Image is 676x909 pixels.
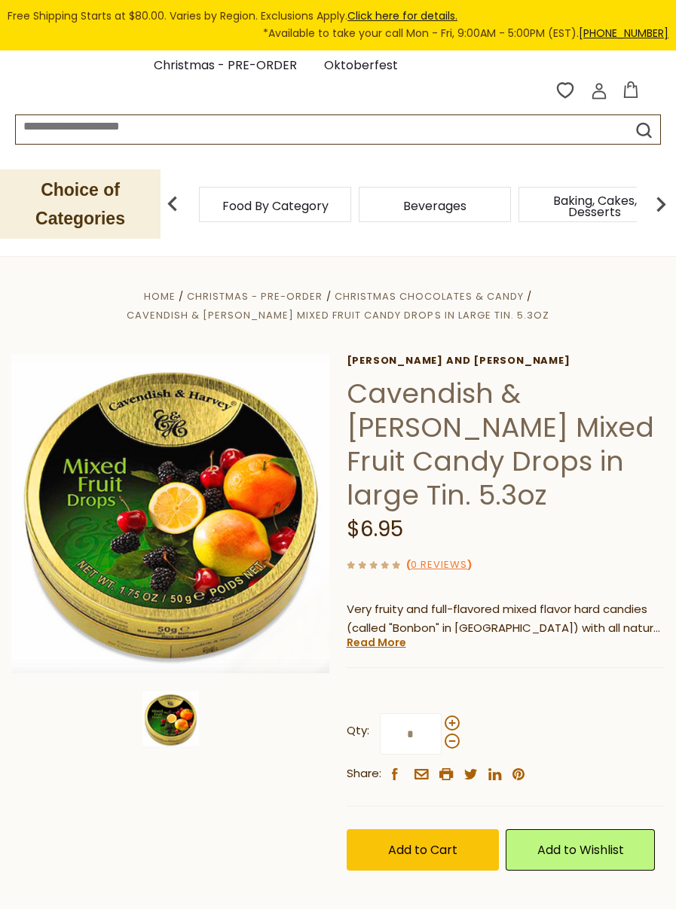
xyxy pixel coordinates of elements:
img: previous arrow [158,189,188,219]
img: Cavendish & Harvey Mixed Fruit Candy Drops in large Tin. 5.3oz [142,691,199,748]
a: Oktoberfest [324,56,398,76]
p: Very fruity and full-flavored mixed flavor hard candies (called "Bonbon" in [GEOGRAPHIC_DATA]) wi... [347,600,665,638]
a: Christmas - PRE-ORDER [154,56,297,76]
span: *Available to take your call Mon - Fri, 9:00AM - 5:00PM (EST). [263,25,668,42]
a: Beverages [403,200,466,212]
span: Share: [347,764,381,783]
a: 0 Reviews [411,557,467,573]
img: next arrow [646,189,676,219]
a: Christmas - PRE-ORDER [187,289,323,304]
span: Add to Cart [388,841,457,859]
button: Add to Cart [347,829,500,871]
a: Read More [347,635,406,650]
img: Cavendish & Harvey Mixed Fruit Candy Drops in large Tin. 5.3oz [11,355,330,673]
a: [PERSON_NAME] and [PERSON_NAME] [347,355,665,367]
a: [PHONE_NUMBER] [579,26,668,41]
a: Food By Category [222,200,329,212]
div: Free Shipping Starts at $80.00. Varies by Region. Exclusions Apply. [8,8,668,43]
strong: Qty: [347,721,369,740]
span: ( ) [406,557,472,572]
span: $6.95 [347,514,403,544]
a: Home [144,289,176,304]
a: Christmas Chocolates & Candy [335,289,524,304]
a: Cavendish & [PERSON_NAME] Mixed Fruit Candy Drops in large Tin. 5.3oz [127,308,549,322]
a: Baking, Cakes, Desserts [534,195,655,218]
h1: Cavendish & [PERSON_NAME] Mixed Fruit Candy Drops in large Tin. 5.3oz [347,377,665,512]
a: Add to Wishlist [506,829,655,871]
a: Click here for details. [347,8,457,23]
input: Qty: [380,713,442,755]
